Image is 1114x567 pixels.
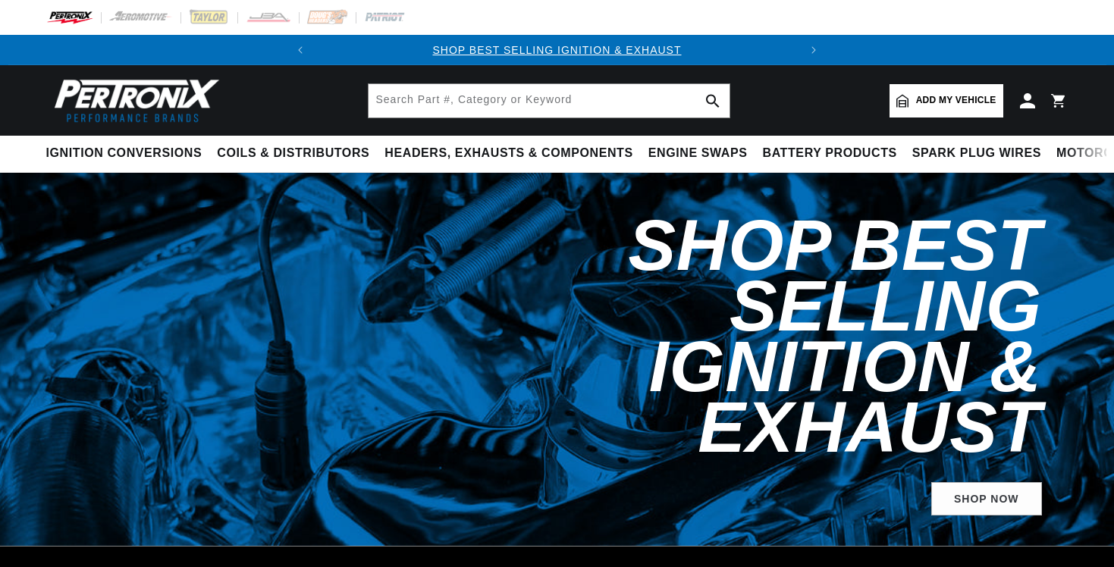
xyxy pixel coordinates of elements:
[799,35,829,65] button: Translation missing: en.sections.announcements.next_announcement
[912,146,1041,161] span: Spark Plug Wires
[916,93,996,108] span: Add my vehicle
[763,146,897,161] span: Battery Products
[217,146,369,161] span: Coils & Distributors
[648,146,748,161] span: Engine Swaps
[377,136,640,171] summary: Headers, Exhausts & Components
[432,44,681,56] a: SHOP BEST SELLING IGNITION & EXHAUST
[696,84,730,117] button: search button
[755,136,905,171] summary: Battery Products
[315,42,798,58] div: 1 of 2
[394,215,1042,458] h2: Shop Best Selling Ignition & Exhaust
[46,136,210,171] summary: Ignition Conversions
[8,35,1106,65] slideshow-component: Translation missing: en.sections.announcements.announcement_bar
[209,136,377,171] summary: Coils & Distributors
[46,146,202,161] span: Ignition Conversions
[315,42,798,58] div: Announcement
[641,136,755,171] summary: Engine Swaps
[384,146,632,161] span: Headers, Exhausts & Components
[369,84,730,117] input: Search Part #, Category or Keyword
[46,74,221,127] img: Pertronix
[890,84,1003,117] a: Add my vehicle
[285,35,315,65] button: Translation missing: en.sections.announcements.previous_announcement
[905,136,1049,171] summary: Spark Plug Wires
[931,482,1042,516] a: SHOP NOW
